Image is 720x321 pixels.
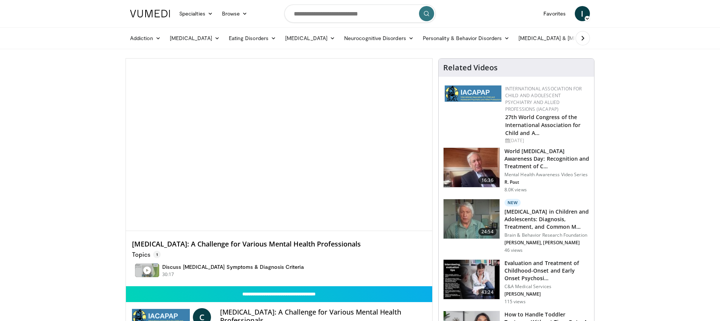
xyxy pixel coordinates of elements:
h4: Discuss [MEDICAL_DATA] Symptoms & Diagnosis Criteria [162,264,304,270]
p: Topics [132,251,161,258]
span: 16:36 [478,177,497,184]
a: Browse [217,6,252,21]
a: 24:54 New [MEDICAL_DATA] in Children and Adolescents: Diagnosis, Treatment, and Common M… Brain &... [443,199,590,253]
p: 115 views [504,299,526,305]
a: Favorites [539,6,570,21]
a: [MEDICAL_DATA] [281,31,340,46]
h4: [MEDICAL_DATA]: A Challenge for Various Mental Health Professionals [132,240,426,248]
h3: [MEDICAL_DATA] in Children and Adolescents: Diagnosis, Treatment, and Common M… [504,208,590,231]
input: Search topics, interventions [284,5,436,23]
p: Mental Health Awareness Video Series [504,172,590,178]
a: Neurocognitive Disorders [340,31,418,46]
img: 9c1ea151-7f89-42e7-b0fb-c17652802da6.150x105_q85_crop-smart_upscale.jpg [444,260,500,299]
p: R. Post [504,179,590,185]
p: 46 views [504,247,523,253]
a: [MEDICAL_DATA] [165,31,224,46]
a: International Association for Child and Adolescent Psychiatry and Allied Professions (IACAPAP) [505,85,582,112]
h3: World [MEDICAL_DATA] Awareness Day: Recognition and Treatment of C… [504,147,590,170]
img: dad9b3bb-f8af-4dab-abc0-c3e0a61b252e.150x105_q85_crop-smart_upscale.jpg [444,148,500,187]
a: Specialties [175,6,217,21]
a: Addiction [126,31,165,46]
a: 43:24 Evaluation and Treatment of Childhood-Onset and Early Onset Psychosi… C&A Medical Services ... [443,259,590,305]
a: Personality & Behavior Disorders [418,31,514,46]
a: [MEDICAL_DATA] & [MEDICAL_DATA] [514,31,622,46]
img: VuMedi Logo [130,10,170,17]
video-js: Video Player [126,59,432,231]
img: 2a9917ce-aac2-4f82-acde-720e532d7410.png.150x105_q85_autocrop_double_scale_upscale_version-0.2.png [445,85,501,102]
a: 27th World Congress of the International Association for Child and A… [505,113,581,136]
span: 43:24 [478,288,497,296]
h3: Evaluation and Treatment of Childhood-Onset and Early Onset Psychosi… [504,259,590,282]
p: 30:17 [162,271,174,278]
p: New [504,199,521,206]
p: 8.0K views [504,187,527,193]
h4: Related Videos [443,63,498,72]
span: 24:54 [478,228,497,236]
a: 16:36 World [MEDICAL_DATA] Awareness Day: Recognition and Treatment of C… Mental Health Awareness... [443,147,590,193]
a: Eating Disorders [224,31,281,46]
div: [DATE] [505,137,588,144]
span: 1 [153,251,161,258]
img: 5b8011c7-1005-4e73-bd4d-717c320f5860.150x105_q85_crop-smart_upscale.jpg [444,199,500,239]
p: Brain & Behavior Research Foundation [504,232,590,238]
p: C&A Medical Services [504,284,590,290]
p: [PERSON_NAME] [504,291,590,297]
p: [PERSON_NAME], [PERSON_NAME] [504,240,590,246]
a: I [575,6,590,21]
